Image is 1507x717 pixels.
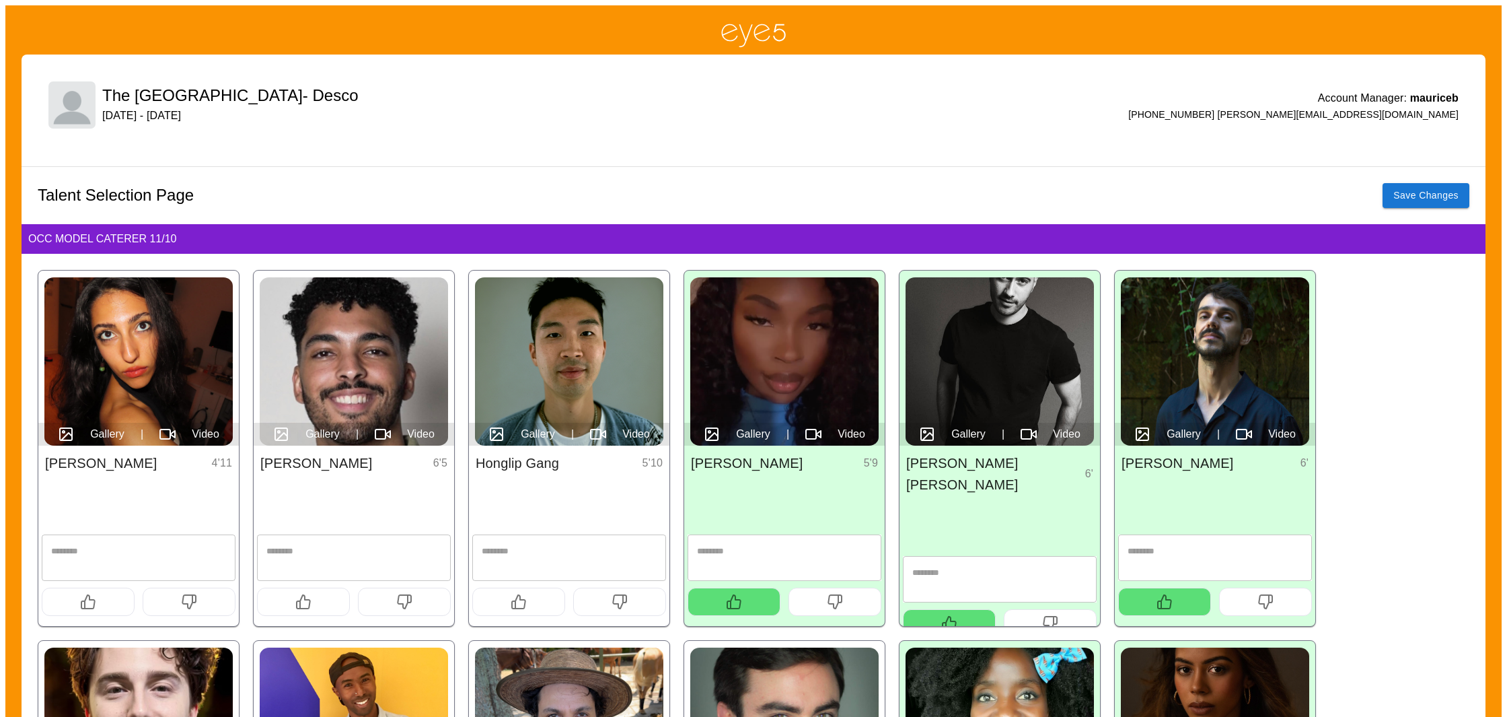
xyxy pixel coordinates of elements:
[1383,183,1469,208] button: Save Changes
[864,455,878,471] p: 5 ' 9
[212,455,232,471] p: 4 ' 11
[433,455,447,471] p: 6 ' 5
[951,426,986,442] span: Gallery
[48,81,96,129] img: logo
[1085,466,1093,482] p: 6 '
[786,426,789,442] span: |
[102,85,359,106] h5: The [GEOGRAPHIC_DATA]- Desco
[1318,89,1459,108] h6: Account Manager:
[622,426,650,442] span: Video
[691,452,803,474] h6: [PERSON_NAME]
[260,277,448,446] img: Malik
[1121,277,1309,446] img: Manuel Linhares
[1268,426,1296,442] span: Video
[1128,108,1459,121] p: [PHONE_NUMBER] [PERSON_NAME][EMAIL_ADDRESS][DOMAIN_NAME]
[1002,426,1004,442] span: |
[1053,426,1080,442] span: Video
[305,426,340,442] span: Gallery
[22,224,1485,254] div: OCC Model Caterer 11 / 10
[1217,426,1220,442] span: |
[90,426,124,442] span: Gallery
[475,277,663,446] img: Honglip Gang
[690,277,879,446] img: Tiffany Chanel
[1410,92,1459,104] span: mauriceb
[736,426,770,442] span: Gallery
[1167,426,1201,442] span: Gallery
[192,426,219,442] span: Video
[44,277,233,446] img: Sophie Sardari
[906,277,1094,446] img: Dario Ladani Sanchez
[476,452,559,474] h6: Honglip Gang
[102,106,359,125] h6: [DATE] - [DATE]
[1122,452,1233,474] h6: [PERSON_NAME]
[838,426,865,442] span: Video
[906,452,1085,496] h6: [PERSON_NAME] [PERSON_NAME]
[407,426,435,442] span: Video
[521,426,555,442] span: Gallery
[1300,455,1309,471] p: 6 '
[45,452,157,474] h6: [PERSON_NAME]
[141,426,143,442] span: |
[642,455,663,471] p: 5 ' 10
[260,452,372,474] h6: [PERSON_NAME]
[38,184,194,206] h5: Talent Selection Page
[720,22,787,48] img: Logo
[571,426,574,442] span: |
[356,426,359,442] span: |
